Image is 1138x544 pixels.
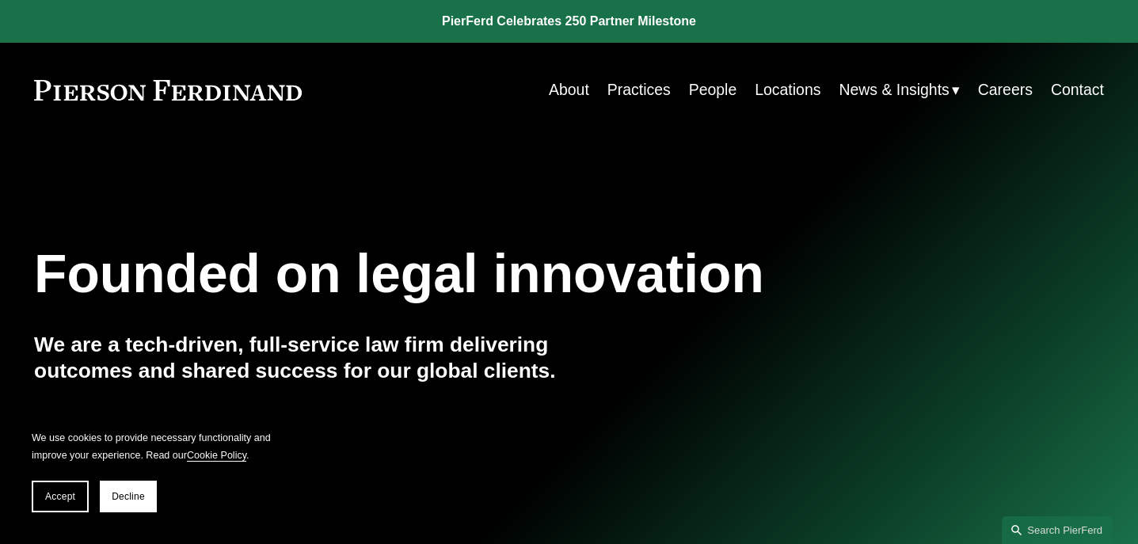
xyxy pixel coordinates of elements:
a: Search this site [1002,516,1113,544]
a: Cookie Policy [187,450,246,461]
span: News & Insights [839,76,949,104]
span: Accept [45,491,75,502]
section: Cookie banner [16,413,301,528]
a: People [689,74,737,105]
a: Practices [607,74,671,105]
a: folder dropdown [839,74,959,105]
span: Decline [112,491,145,502]
a: Locations [755,74,820,105]
h4: We are a tech-driven, full-service law firm delivering outcomes and shared success for our global... [34,332,569,385]
button: Decline [100,481,157,512]
a: Contact [1051,74,1104,105]
button: Accept [32,481,89,512]
h1: Founded on legal innovation [34,243,926,304]
p: We use cookies to provide necessary functionality and improve your experience. Read our . [32,429,285,465]
a: Careers [978,74,1033,105]
a: About [549,74,589,105]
